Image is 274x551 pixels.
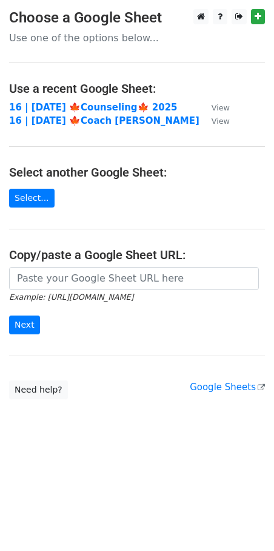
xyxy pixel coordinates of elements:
[9,267,259,290] input: Paste your Google Sheet URL here
[199,102,230,113] a: View
[9,165,265,180] h4: Select another Google Sheet:
[9,115,199,126] a: 16 | [DATE] 🍁Coach [PERSON_NAME]
[9,9,265,27] h3: Choose a Google Sheet
[190,382,265,393] a: Google Sheets
[9,316,40,334] input: Next
[212,117,230,126] small: View
[9,380,68,399] a: Need help?
[9,102,178,113] a: 16 | [DATE] 🍁Counseling🍁 2025
[9,248,265,262] h4: Copy/paste a Google Sheet URL:
[9,81,265,96] h4: Use a recent Google Sheet:
[199,115,230,126] a: View
[212,103,230,112] small: View
[9,189,55,208] a: Select...
[9,292,133,302] small: Example: [URL][DOMAIN_NAME]
[9,32,265,44] p: Use one of the options below...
